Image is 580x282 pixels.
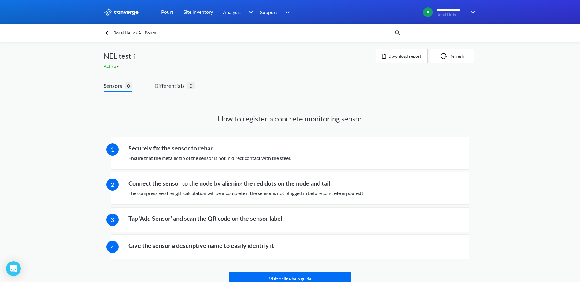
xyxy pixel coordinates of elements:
div: The compressive strength calculation will be incomplete if the sensor is not plugged in before co... [128,189,363,197]
div: 3 [106,214,119,226]
img: downArrow.svg [245,9,254,16]
img: icon-refresh.svg [440,53,449,59]
div: Give the sensor a descriptive name to easily identify it [128,242,274,249]
div: 2 [106,179,119,191]
div: Connect the sensor to the node by aligning the red dots on the node and tail [128,180,363,187]
img: icon-file.svg [382,54,386,59]
h1: How to register a concrete monitoring sensor [104,114,477,124]
span: NEL test [104,50,131,62]
span: Analysis [223,8,241,16]
span: 0 [187,82,195,89]
div: Ensure that the metallic tip of the sensor is not in direct contact with the steel. [128,154,291,162]
img: downArrow.svg [467,9,477,16]
span: Active [104,63,117,69]
span: - [117,63,120,69]
span: Support [260,8,277,16]
span: Sensors [104,81,125,90]
button: Download report [376,49,428,63]
img: backspace.svg [105,29,112,37]
img: downArrow.svg [282,9,291,16]
img: logo_ewhite.svg [104,8,139,16]
span: 0 [125,82,132,89]
div: Tap ‘Add Sensor’ and scan the QR code on the sensor label [128,215,282,222]
div: Securely fix the sensor to rebar [128,145,291,152]
div: 1 [106,143,119,156]
button: Refresh [430,49,474,63]
span: Boral Helix / All Pours [113,29,156,37]
div: 4 [106,241,119,253]
img: icon-search.svg [394,29,401,37]
div: Open Intercom Messenger [6,261,21,276]
span: Differentials [154,81,187,90]
img: more.svg [131,52,139,60]
span: Boral Helix [436,13,467,17]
